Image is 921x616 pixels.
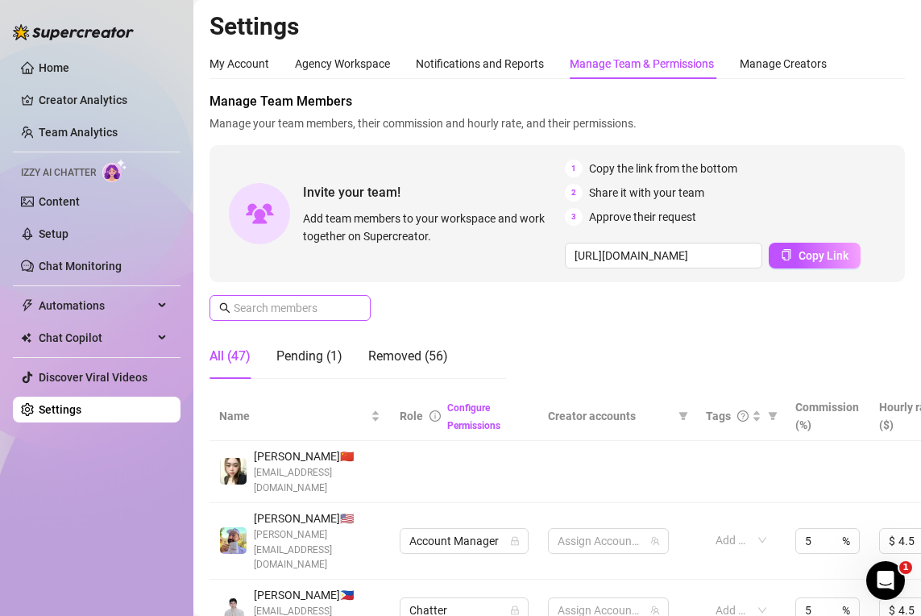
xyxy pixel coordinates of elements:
[565,160,583,177] span: 1
[447,402,500,431] a: Configure Permissions
[548,407,672,425] span: Creator accounts
[234,299,348,317] input: Search members
[303,210,558,245] span: Add team members to your workspace and work together on Supercreator.
[740,55,827,73] div: Manage Creators
[589,184,704,202] span: Share it with your team
[510,606,520,615] span: lock
[765,404,781,428] span: filter
[39,227,68,240] a: Setup
[650,606,660,615] span: team
[650,536,660,546] span: team
[254,586,380,604] span: [PERSON_NAME] 🇵🇭
[210,55,269,73] div: My Account
[210,392,390,441] th: Name
[210,92,905,111] span: Manage Team Members
[254,510,380,527] span: [PERSON_NAME] 🇺🇸
[589,160,737,177] span: Copy the link from the bottom
[409,529,519,553] span: Account Manager
[368,347,448,366] div: Removed (56)
[303,182,565,202] span: Invite your team!
[39,260,122,273] a: Chat Monitoring
[565,208,583,226] span: 3
[786,392,869,441] th: Commission (%)
[219,302,230,314] span: search
[39,293,153,318] span: Automations
[254,527,380,573] span: [PERSON_NAME][EMAIL_ADDRESS][DOMAIN_NAME]
[39,126,118,139] a: Team Analytics
[295,55,390,73] div: Agency Workspace
[219,407,367,425] span: Name
[39,61,69,74] a: Home
[39,195,80,208] a: Content
[220,527,247,554] img: Evan Gillis
[589,208,696,226] span: Approve their request
[416,55,544,73] div: Notifications and Reports
[429,410,441,422] span: info-circle
[570,55,714,73] div: Manage Team & Permissions
[899,561,912,574] span: 1
[210,347,251,366] div: All (47)
[276,347,342,366] div: Pending (1)
[21,165,96,181] span: Izzy AI Chatter
[565,184,583,202] span: 2
[39,403,81,416] a: Settings
[210,114,905,132] span: Manage your team members, their commission and hourly rate, and their permissions.
[21,332,31,343] img: Chat Copilot
[768,411,778,421] span: filter
[781,249,792,260] span: copy
[39,371,147,384] a: Discover Viral Videos
[675,404,691,428] span: filter
[39,87,168,113] a: Creator Analytics
[39,325,153,351] span: Chat Copilot
[254,447,380,465] span: [PERSON_NAME] 🇨🇳
[400,410,423,422] span: Role
[21,299,34,312] span: thunderbolt
[866,561,905,600] iframe: Intercom live chat
[102,159,127,182] img: AI Chatter
[706,407,731,425] span: Tags
[254,465,380,496] span: [EMAIL_ADDRESS][DOMAIN_NAME]
[799,249,848,262] span: Copy Link
[510,536,520,546] span: lock
[678,411,688,421] span: filter
[210,11,905,42] h2: Settings
[13,24,134,40] img: logo-BBDzfeDw.svg
[769,243,861,268] button: Copy Link
[220,458,247,485] img: Xenna Cabaya
[737,410,749,422] span: question-circle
